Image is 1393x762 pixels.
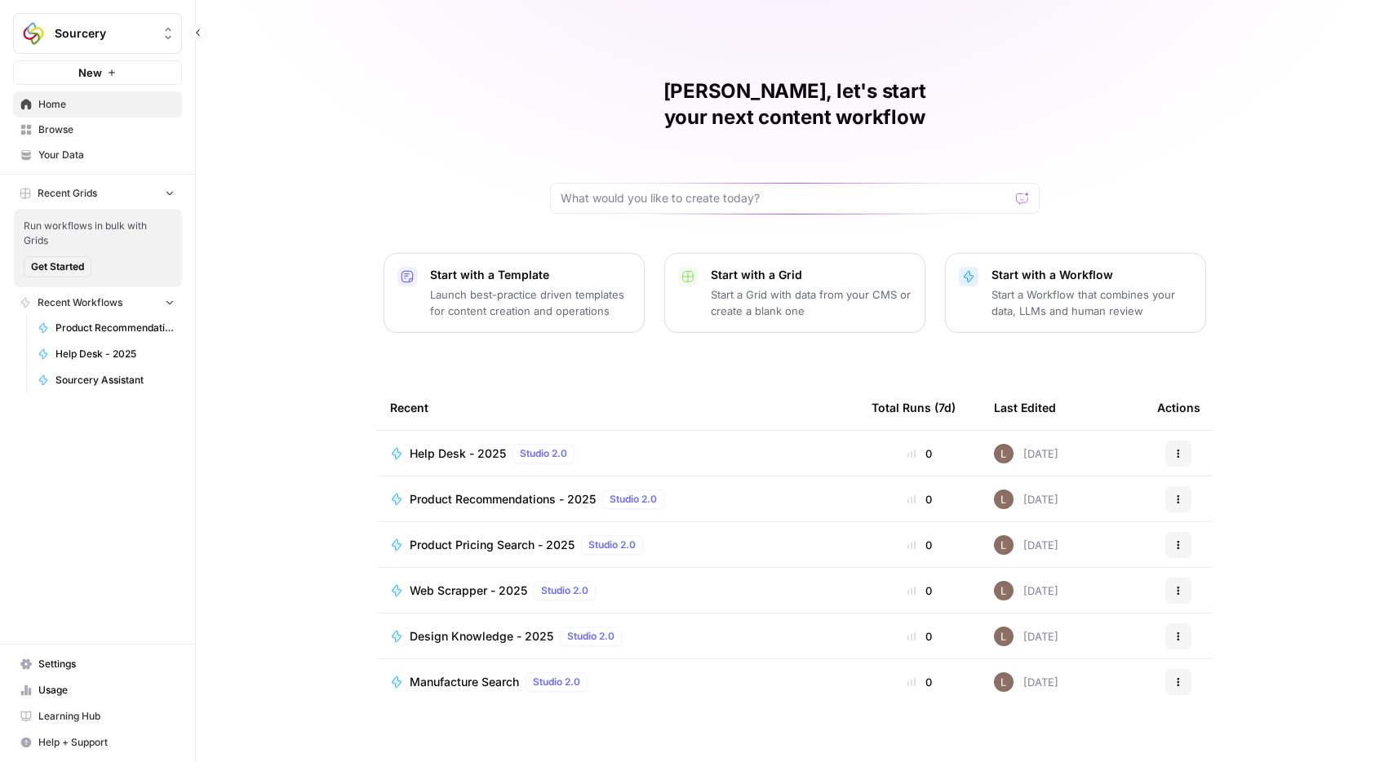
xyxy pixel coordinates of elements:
[610,492,657,507] span: Studio 2.0
[533,675,580,689] span: Studio 2.0
[55,373,175,388] span: Sourcery Assistant
[38,709,175,724] span: Learning Hub
[13,677,182,703] a: Usage
[872,445,968,462] div: 0
[994,490,1014,509] img: muu6utue8gv7desilo8ikjhuo4fq
[550,78,1040,131] h1: [PERSON_NAME], let's start your next content workflow
[390,535,845,555] a: Product Pricing Search - 2025Studio 2.0
[994,672,1058,692] div: [DATE]
[1157,385,1200,430] div: Actions
[24,256,91,277] button: Get Started
[13,651,182,677] a: Settings
[410,583,527,599] span: Web Scrapper - 2025
[994,627,1058,646] div: [DATE]
[30,341,182,367] a: Help Desk - 2025
[55,321,175,335] span: Product Recommendations - 2025
[13,13,182,54] button: Workspace: Sourcery
[994,535,1058,555] div: [DATE]
[38,148,175,162] span: Your Data
[390,627,845,646] a: Design Knowledge - 2025Studio 2.0
[561,190,1009,206] input: What would you like to create today?
[994,581,1014,600] img: muu6utue8gv7desilo8ikjhuo4fq
[390,490,845,509] a: Product Recommendations - 2025Studio 2.0
[13,60,182,85] button: New
[55,25,153,42] span: Sourcery
[13,142,182,168] a: Your Data
[31,259,84,274] span: Get Started
[384,253,645,333] button: Start with a TemplateLaunch best-practice driven templates for content creation and operations
[588,538,636,552] span: Studio 2.0
[664,253,925,333] button: Start with a GridStart a Grid with data from your CMS or create a blank one
[994,535,1014,555] img: muu6utue8gv7desilo8ikjhuo4fq
[24,219,172,248] span: Run workflows in bulk with Grids
[38,683,175,698] span: Usage
[992,286,1192,319] p: Start a Workflow that combines your data, LLMs and human review
[38,735,175,750] span: Help + Support
[541,583,588,598] span: Studio 2.0
[38,295,122,310] span: Recent Workflows
[30,315,182,341] a: Product Recommendations - 2025
[992,267,1192,283] p: Start with a Workflow
[410,537,575,553] span: Product Pricing Search - 2025
[430,267,631,283] p: Start with a Template
[872,491,968,507] div: 0
[711,267,912,283] p: Start with a Grid
[520,446,567,461] span: Studio 2.0
[13,181,182,206] button: Recent Grids
[30,367,182,393] a: Sourcery Assistant
[38,657,175,671] span: Settings
[13,290,182,315] button: Recent Workflows
[38,97,175,112] span: Home
[13,91,182,117] a: Home
[78,64,102,81] span: New
[390,672,845,692] a: Manufacture SearchStudio 2.0
[390,581,845,600] a: Web Scrapper - 2025Studio 2.0
[13,729,182,755] button: Help + Support
[19,19,48,48] img: Sourcery Logo
[410,628,553,645] span: Design Knowledge - 2025
[872,628,968,645] div: 0
[994,581,1058,600] div: [DATE]
[410,491,596,507] span: Product Recommendations - 2025
[13,703,182,729] a: Learning Hub
[13,117,182,143] a: Browse
[567,629,614,644] span: Studio 2.0
[994,385,1056,430] div: Last Edited
[945,253,1206,333] button: Start with a WorkflowStart a Workflow that combines your data, LLMs and human review
[430,286,631,319] p: Launch best-practice driven templates for content creation and operations
[994,444,1058,463] div: [DATE]
[410,674,519,690] span: Manufacture Search
[711,286,912,319] p: Start a Grid with data from your CMS or create a blank one
[390,385,845,430] div: Recent
[872,674,968,690] div: 0
[38,122,175,137] span: Browse
[55,347,175,361] span: Help Desk - 2025
[872,583,968,599] div: 0
[872,385,956,430] div: Total Runs (7d)
[994,627,1014,646] img: muu6utue8gv7desilo8ikjhuo4fq
[390,444,845,463] a: Help Desk - 2025Studio 2.0
[38,186,97,201] span: Recent Grids
[872,537,968,553] div: 0
[410,445,506,462] span: Help Desk - 2025
[994,444,1014,463] img: muu6utue8gv7desilo8ikjhuo4fq
[994,490,1058,509] div: [DATE]
[994,672,1014,692] img: muu6utue8gv7desilo8ikjhuo4fq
